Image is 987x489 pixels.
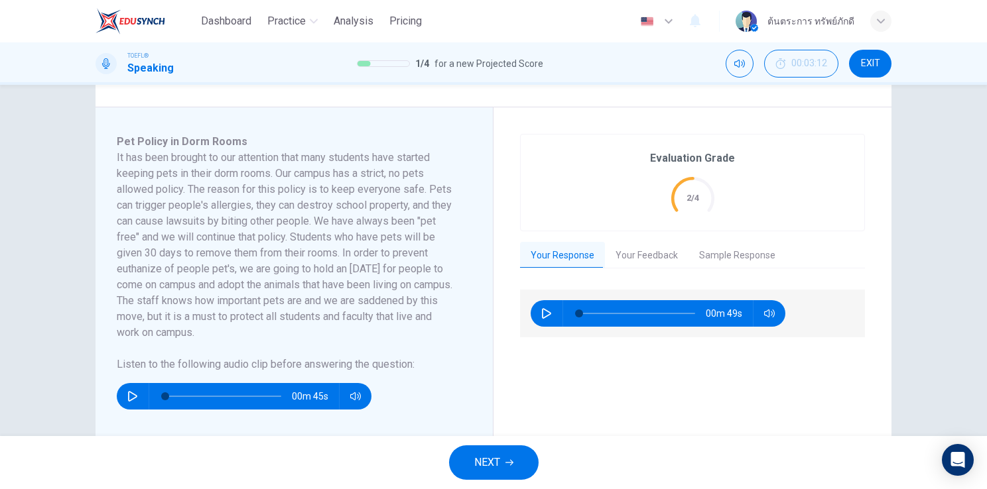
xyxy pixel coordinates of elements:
div: ต้นตระการ ทรัพย์ภักดี [767,13,854,29]
h6: It has been brought to our attention that many students have started keeping pets in their dorm r... [117,150,456,341]
span: 00m 45s [292,383,339,409]
button: NEXT [449,445,539,480]
h1: Speaking [127,60,174,76]
h6: Listen to the following audio clip before answering the question : [117,356,456,372]
button: Practice [262,9,323,33]
img: Profile picture [736,11,757,32]
span: Pricing [389,13,422,29]
span: 1 / 4 [415,56,429,72]
span: for a new Projected Score [434,56,543,72]
div: basic tabs example [520,242,865,270]
span: Analysis [334,13,373,29]
button: Pricing [384,9,427,33]
span: Practice [267,13,306,29]
span: Dashboard [201,13,251,29]
span: 00m 49s [706,300,753,327]
div: Hide [764,50,838,78]
span: NEXT [474,453,500,472]
button: Analysis [328,9,379,33]
span: EXIT [861,58,880,69]
div: Mute [726,50,754,78]
span: TOEFL® [127,51,149,60]
button: Dashboard [196,9,257,33]
img: EduSynch logo [96,8,165,34]
div: Open Intercom Messenger [942,444,974,476]
button: 00:03:12 [764,50,838,78]
img: en [639,17,655,27]
h6: Evaluation Grade [650,150,735,166]
button: Your Response [520,242,605,270]
a: EduSynch logo [96,8,196,34]
text: 2/4 [687,193,699,203]
span: 00:03:12 [791,58,827,69]
button: EXIT [849,50,891,78]
button: Your Feedback [605,242,689,270]
span: Pet Policy in Dorm Rooms [117,135,247,148]
button: Sample Response [689,242,786,270]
